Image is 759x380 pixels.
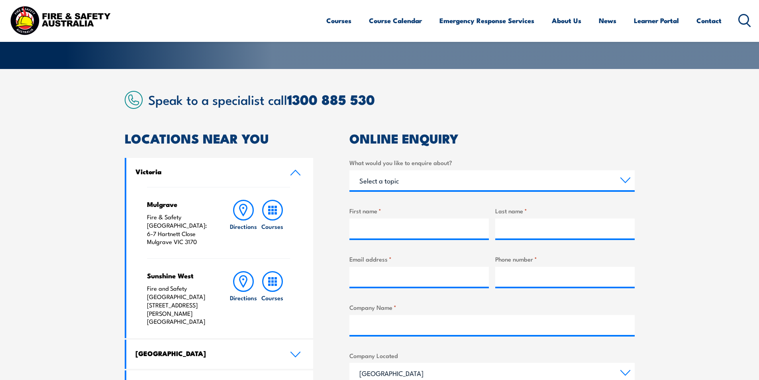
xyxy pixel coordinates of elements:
[258,271,287,326] a: Courses
[495,254,635,264] label: Phone number
[135,167,278,176] h4: Victoria
[349,132,635,144] h2: ONLINE ENQUIRY
[369,10,422,31] a: Course Calendar
[495,206,635,215] label: Last name
[439,10,534,31] a: Emergency Response Services
[230,222,257,230] h6: Directions
[349,158,635,167] label: What would you like to enquire about?
[147,284,214,326] p: Fire and Safety [GEOGRAPHIC_DATA] [STREET_ADDRESS][PERSON_NAME] [GEOGRAPHIC_DATA]
[349,206,489,215] label: First name
[349,254,489,264] label: Email address
[696,10,722,31] a: Contact
[147,271,214,280] h4: Sunshine West
[258,200,287,246] a: Courses
[126,340,314,369] a: [GEOGRAPHIC_DATA]
[349,303,635,312] label: Company Name
[125,132,314,144] h2: LOCATIONS NEAR YOU
[147,200,214,209] h4: Mulgrave
[135,349,278,358] h4: [GEOGRAPHIC_DATA]
[287,89,375,110] a: 1300 885 530
[229,271,258,326] a: Directions
[349,351,635,360] label: Company Located
[599,10,616,31] a: News
[326,10,351,31] a: Courses
[552,10,581,31] a: About Us
[230,293,257,302] h6: Directions
[634,10,679,31] a: Learner Portal
[261,222,283,230] h6: Courses
[229,200,258,246] a: Directions
[148,92,635,106] h2: Speak to a specialist call
[126,158,314,187] a: Victoria
[147,213,214,246] p: Fire & Safety [GEOGRAPHIC_DATA]: 6-7 Hartnett Close Mulgrave VIC 3170
[261,293,283,302] h6: Courses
